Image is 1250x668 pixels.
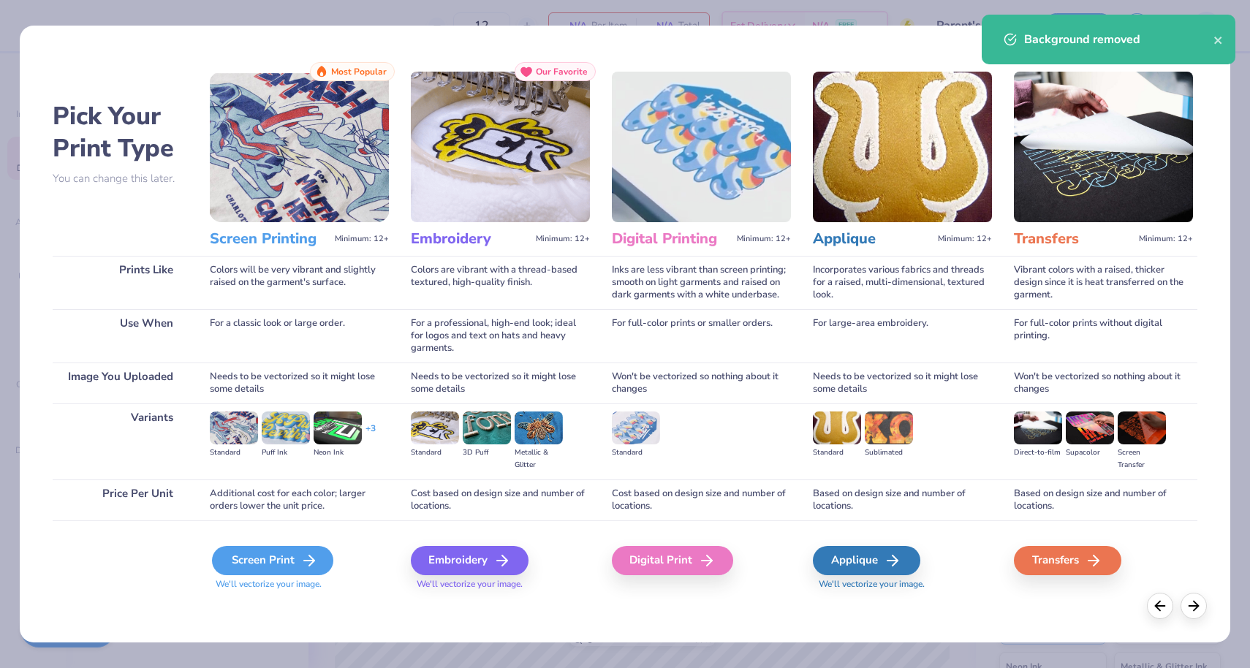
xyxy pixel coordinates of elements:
[411,578,590,591] span: We'll vectorize your image.
[212,546,333,575] div: Screen Print
[612,447,660,459] div: Standard
[53,479,188,520] div: Price Per Unit
[1066,411,1114,444] img: Supacolor
[813,546,920,575] div: Applique
[411,363,590,403] div: Needs to be vectorized so it might lose some details
[314,447,362,459] div: Neon Ink
[1014,411,1062,444] img: Direct-to-film
[737,234,791,244] span: Minimum: 12+
[262,411,310,444] img: Puff Ink
[1014,72,1193,222] img: Transfers
[463,411,511,444] img: 3D Puff
[813,363,992,403] div: Needs to be vectorized so it might lose some details
[411,411,459,444] img: Standard
[612,479,791,520] div: Cost based on design size and number of locations.
[210,256,389,309] div: Colors will be very vibrant and slightly raised on the garment's surface.
[53,363,188,403] div: Image You Uploaded
[515,411,563,444] img: Metallic & Glitter
[210,229,329,248] h3: Screen Printing
[53,256,188,309] div: Prints Like
[1014,256,1193,309] div: Vibrant colors with a raised, thicker design since it is heat transferred on the garment.
[612,72,791,222] img: Digital Printing
[53,309,188,363] div: Use When
[813,309,992,363] div: For large-area embroidery.
[411,479,590,520] div: Cost based on design size and number of locations.
[938,234,992,244] span: Minimum: 12+
[536,234,590,244] span: Minimum: 12+
[1014,309,1193,363] div: For full-color prints without digital printing.
[813,72,992,222] img: Applique
[53,100,188,164] h2: Pick Your Print Type
[411,256,590,309] div: Colors are vibrant with a thread-based textured, high-quality finish.
[1066,447,1114,459] div: Supacolor
[1014,447,1062,459] div: Direct-to-film
[411,546,529,575] div: Embroidery
[411,72,590,222] img: Embroidery
[612,363,791,403] div: Won't be vectorized so nothing about it changes
[335,234,389,244] span: Minimum: 12+
[1014,363,1193,403] div: Won't be vectorized so nothing about it changes
[813,256,992,309] div: Incorporates various fabrics and threads for a raised, multi-dimensional, textured look.
[865,447,913,459] div: Sublimated
[612,229,731,248] h3: Digital Printing
[210,479,389,520] div: Additional cost for each color; larger orders lower the unit price.
[865,411,913,444] img: Sublimated
[1213,31,1224,48] button: close
[612,256,791,309] div: Inks are less vibrant than screen printing; smooth on light garments and raised on dark garments ...
[331,67,387,77] span: Most Popular
[612,411,660,444] img: Standard
[536,67,588,77] span: Our Favorite
[813,447,861,459] div: Standard
[1118,411,1166,444] img: Screen Transfer
[53,172,188,185] p: You can change this later.
[813,479,992,520] div: Based on design size and number of locations.
[612,546,733,575] div: Digital Print
[515,447,563,471] div: Metallic & Glitter
[1014,546,1121,575] div: Transfers
[411,229,530,248] h3: Embroidery
[1139,234,1193,244] span: Minimum: 12+
[365,422,376,447] div: + 3
[210,411,258,444] img: Standard
[1118,447,1166,471] div: Screen Transfer
[463,447,511,459] div: 3D Puff
[411,309,590,363] div: For a professional, high-end look; ideal for logos and text on hats and heavy garments.
[813,411,861,444] img: Standard
[612,309,791,363] div: For full-color prints or smaller orders.
[813,578,992,591] span: We'll vectorize your image.
[1024,31,1213,48] div: Background removed
[411,447,459,459] div: Standard
[813,229,932,248] h3: Applique
[1014,479,1193,520] div: Based on design size and number of locations.
[210,578,389,591] span: We'll vectorize your image.
[314,411,362,444] img: Neon Ink
[210,447,258,459] div: Standard
[53,403,188,479] div: Variants
[210,363,389,403] div: Needs to be vectorized so it might lose some details
[1014,229,1133,248] h3: Transfers
[262,447,310,459] div: Puff Ink
[210,72,389,222] img: Screen Printing
[210,309,389,363] div: For a classic look or large order.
